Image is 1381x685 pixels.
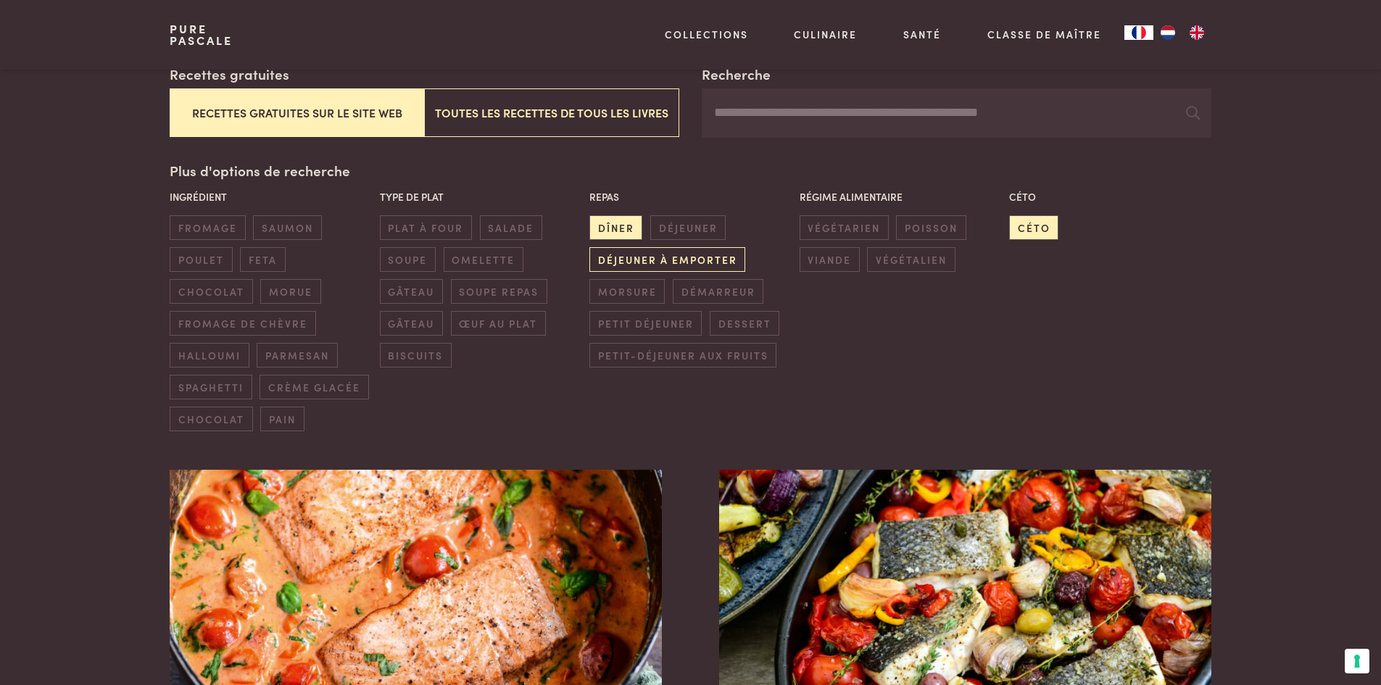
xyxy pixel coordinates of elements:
span: fromage de chèvre [170,311,315,335]
a: Culinaire [794,27,857,42]
span: poulet [170,247,232,271]
a: FR [1124,25,1153,40]
span: poisson [896,215,966,239]
span: soupe repas [451,279,547,303]
span: omelette [444,247,523,271]
p: Céto [1009,189,1211,204]
button: Toutes les recettes de tous les livres [424,88,679,137]
span: viande [800,247,860,271]
p: Ingrédient [170,189,372,204]
a: Collections [665,27,748,42]
a: PurePascale [170,23,233,46]
span: spaghetti [170,375,252,399]
span: petit déjeuner [589,311,702,335]
a: EN [1182,25,1211,40]
span: soupe [380,247,436,271]
span: pain [260,407,304,431]
span: chocolat [170,279,252,303]
span: saumon [253,215,321,239]
p: Type de plat [380,189,582,204]
span: végétalien [867,247,955,271]
ul: Language list [1153,25,1211,40]
span: plat à four [380,215,472,239]
span: végétarien [800,215,889,239]
a: Santé [903,27,941,42]
span: déjeuner [650,215,726,239]
button: Vos préférences en matière de consentement pour les technologies de suivi [1345,649,1369,673]
span: morue [260,279,320,303]
a: NL [1153,25,1182,40]
p: Repas [589,189,792,204]
span: démarreur [673,279,763,303]
span: feta [240,247,285,271]
span: œuf au plat [451,311,546,335]
span: dessert [710,311,779,335]
aside: Language selected: Français [1124,25,1211,40]
span: morsure [589,279,665,303]
button: Recettes gratuites sur le site web [170,88,424,137]
span: fromage [170,215,245,239]
span: déjeuner à emporter [589,247,745,271]
span: gâteau [380,279,443,303]
span: salade [480,215,542,239]
span: chocolat [170,407,252,431]
label: Recettes gratuites [170,64,289,85]
span: dîner [589,215,642,239]
a: Classe de maître [987,27,1101,42]
span: céto [1009,215,1058,239]
div: Language [1124,25,1153,40]
span: petit-déjeuner aux fruits [589,343,776,367]
span: parmesan [257,343,337,367]
p: Régime alimentaire [800,189,1002,204]
span: halloumi [170,343,249,367]
span: crème glacée [260,375,368,399]
span: gâteau [380,311,443,335]
span: biscuits [380,343,452,367]
label: Recherche [702,64,771,85]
